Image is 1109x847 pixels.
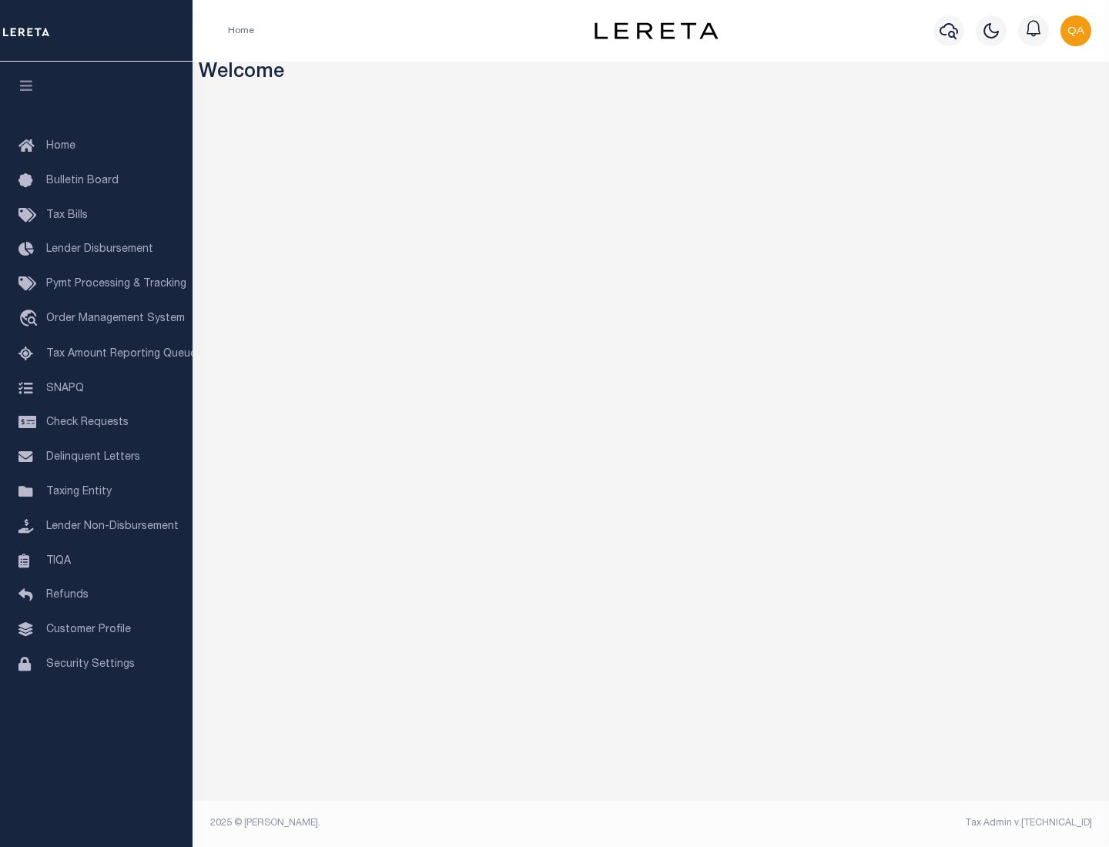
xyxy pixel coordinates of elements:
img: svg+xml;base64,PHN2ZyB4bWxucz0iaHR0cDovL3d3dy53My5vcmcvMjAwMC9zdmciIHBvaW50ZXItZXZlbnRzPSJub25lIi... [1060,15,1091,46]
i: travel_explore [18,310,43,330]
span: Delinquent Letters [46,452,140,463]
li: Home [228,24,254,38]
span: Order Management System [46,313,185,324]
span: Pymt Processing & Tracking [46,279,186,290]
img: logo-dark.svg [595,22,718,39]
h3: Welcome [199,62,1104,85]
div: Tax Admin v.[TECHNICAL_ID] [662,816,1092,830]
span: Refunds [46,590,89,601]
span: Security Settings [46,659,135,670]
span: SNAPQ [46,383,84,393]
span: Bulletin Board [46,176,119,186]
span: Check Requests [46,417,129,428]
div: 2025 © [PERSON_NAME]. [199,816,652,830]
span: Tax Amount Reporting Queue [46,349,196,360]
span: Lender Disbursement [46,244,153,255]
span: Taxing Entity [46,487,112,497]
span: Customer Profile [46,624,131,635]
span: TIQA [46,555,71,566]
span: Lender Non-Disbursement [46,521,179,532]
span: Home [46,141,75,152]
span: Tax Bills [46,210,88,221]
